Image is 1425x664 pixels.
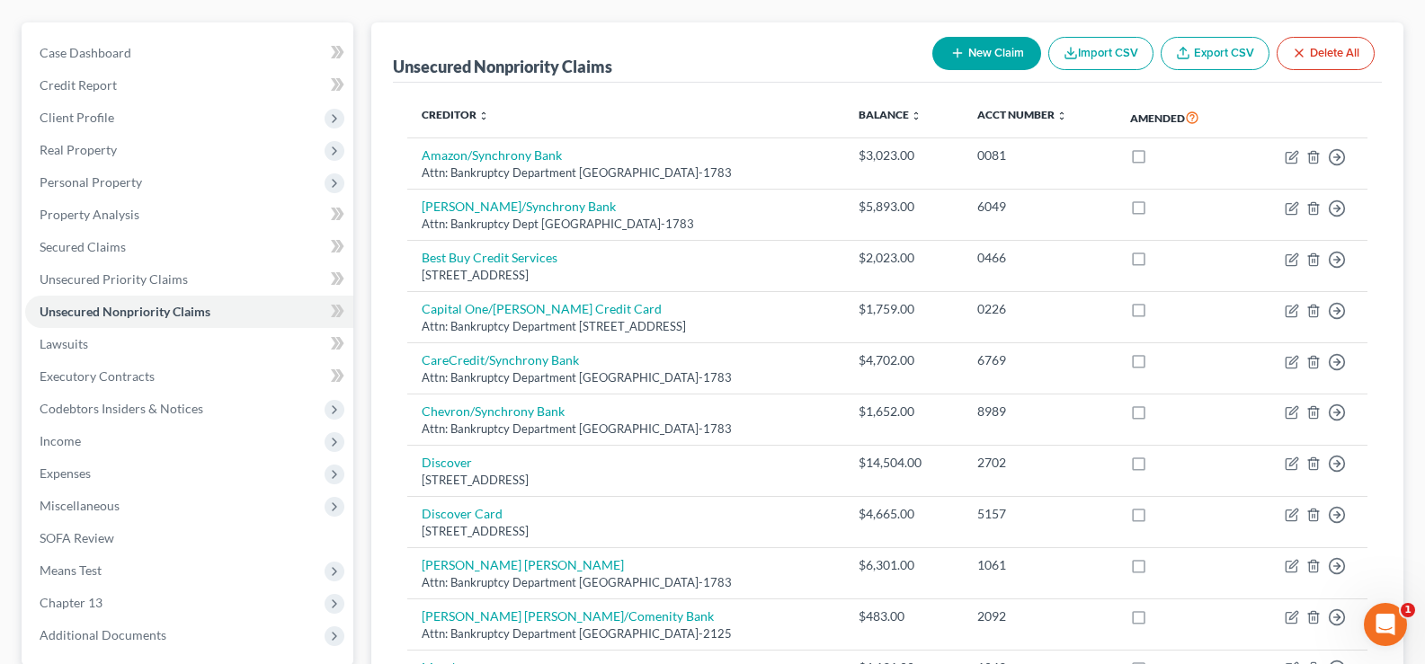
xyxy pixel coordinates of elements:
[859,403,949,421] div: $1,652.00
[25,263,353,296] a: Unsecured Priority Claims
[859,108,922,121] a: Balance unfold_more
[40,465,91,481] span: Expenses
[40,142,117,157] span: Real Property
[40,271,188,287] span: Unsecured Priority Claims
[1277,37,1375,70] button: Delete All
[977,505,1101,523] div: 5157
[40,562,102,578] span: Means Test
[1056,111,1067,121] i: unfold_more
[422,199,616,214] a: [PERSON_NAME]/Synchrony Bank
[40,433,81,448] span: Income
[422,523,830,540] div: [STREET_ADDRESS]
[422,318,830,335] div: Attn: Bankruptcy Department [STREET_ADDRESS]
[422,472,830,489] div: [STREET_ADDRESS]
[422,369,830,386] div: Attn: Bankruptcy Department [GEOGRAPHIC_DATA]-1783
[859,607,949,625] div: $483.00
[25,69,353,102] a: Credit Report
[40,174,142,190] span: Personal Property
[977,454,1101,472] div: 2702
[422,267,830,284] div: [STREET_ADDRESS]
[977,198,1101,216] div: 6049
[40,304,210,319] span: Unsecured Nonpriority Claims
[25,199,353,231] a: Property Analysis
[977,351,1101,369] div: 6769
[1401,603,1415,617] span: 1
[422,625,830,642] div: Attn: Bankruptcy Department [GEOGRAPHIC_DATA]-2125
[422,301,662,316] a: Capital One/[PERSON_NAME] Credit Card
[977,300,1101,318] div: 0226
[911,111,922,121] i: unfold_more
[859,300,949,318] div: $1,759.00
[40,595,102,610] span: Chapter 13
[40,401,203,416] span: Codebtors Insiders & Notices
[40,110,114,125] span: Client Profile
[25,231,353,263] a: Secured Claims
[40,368,155,384] span: Executory Contracts
[40,530,114,545] span: SOFA Review
[422,403,565,419] a: Chevron/Synchrony Bank
[422,608,714,624] a: [PERSON_NAME] [PERSON_NAME]/Comenity Bank
[1048,37,1153,70] button: Import CSV
[422,147,562,163] a: Amazon/Synchrony Bank
[25,360,353,393] a: Executory Contracts
[859,556,949,574] div: $6,301.00
[40,207,139,222] span: Property Analysis
[859,351,949,369] div: $4,702.00
[859,198,949,216] div: $5,893.00
[977,403,1101,421] div: 8989
[25,328,353,360] a: Lawsuits
[859,249,949,267] div: $2,023.00
[422,352,579,367] a: CareCredit/Synchrony Bank
[859,146,949,164] div: $3,023.00
[932,37,1041,70] button: New Claim
[422,164,830,181] div: Attn: Bankruptcy Department [GEOGRAPHIC_DATA]-1783
[40,77,117,93] span: Credit Report
[859,505,949,523] div: $4,665.00
[422,108,489,121] a: Creditor unfold_more
[393,56,612,77] div: Unsecured Nonpriority Claims
[422,216,830,233] div: Attn: Bankruptcy Dept [GEOGRAPHIC_DATA]-1783
[25,296,353,328] a: Unsecured Nonpriority Claims
[422,574,830,591] div: Attn: Bankruptcy Department [GEOGRAPHIC_DATA]-1783
[977,556,1101,574] div: 1061
[1116,97,1242,138] th: Amended
[40,627,166,642] span: Additional Documents
[977,108,1067,121] a: Acct Number unfold_more
[977,146,1101,164] div: 0081
[40,336,88,351] span: Lawsuits
[977,249,1101,267] div: 0466
[422,455,472,470] a: Discover
[40,498,120,513] span: Miscellaneous
[422,421,830,438] div: Attn: Bankruptcy Department [GEOGRAPHIC_DATA]-1783
[422,250,557,265] a: Best Buy Credit Services
[40,239,126,254] span: Secured Claims
[25,522,353,554] a: SOFA Review
[422,506,503,521] a: Discover Card
[478,111,489,121] i: unfold_more
[25,37,353,69] a: Case Dashboard
[1161,37,1269,70] a: Export CSV
[977,607,1101,625] div: 2092
[1364,603,1407,646] iframe: Intercom live chat
[859,454,949,472] div: $14,504.00
[40,45,131,60] span: Case Dashboard
[422,557,624,572] a: [PERSON_NAME] [PERSON_NAME]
